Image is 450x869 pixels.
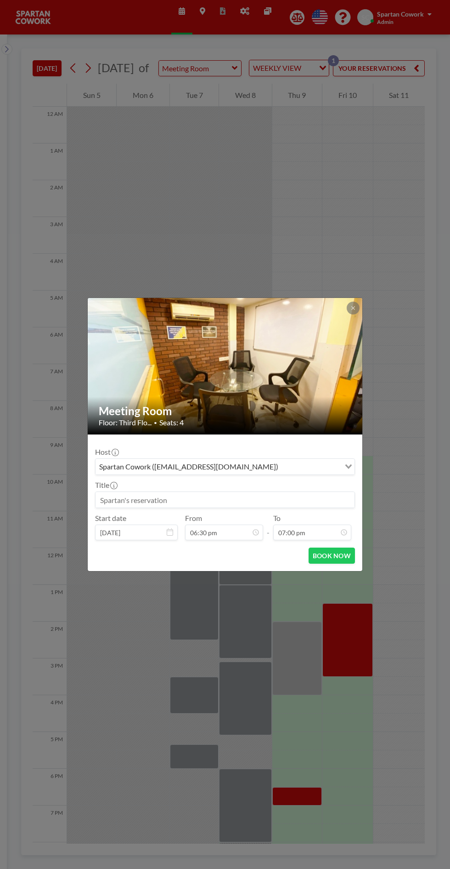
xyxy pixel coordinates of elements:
[95,480,117,490] label: Title
[96,459,354,475] div: Search for option
[95,447,118,457] label: Host
[185,514,202,523] label: From
[159,418,184,427] span: Seats: 4
[281,461,339,473] input: Search for option
[96,492,354,508] input: Spartan's reservation
[154,419,157,426] span: •
[267,517,270,537] span: -
[88,263,363,469] img: 537.jpg
[99,418,152,427] span: Floor: Third Flo...
[309,548,355,564] button: BOOK NOW
[97,461,280,473] span: Spartan Cowork ([EMAIL_ADDRESS][DOMAIN_NAME])
[95,514,126,523] label: Start date
[273,514,281,523] label: To
[99,404,352,418] h2: Meeting Room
